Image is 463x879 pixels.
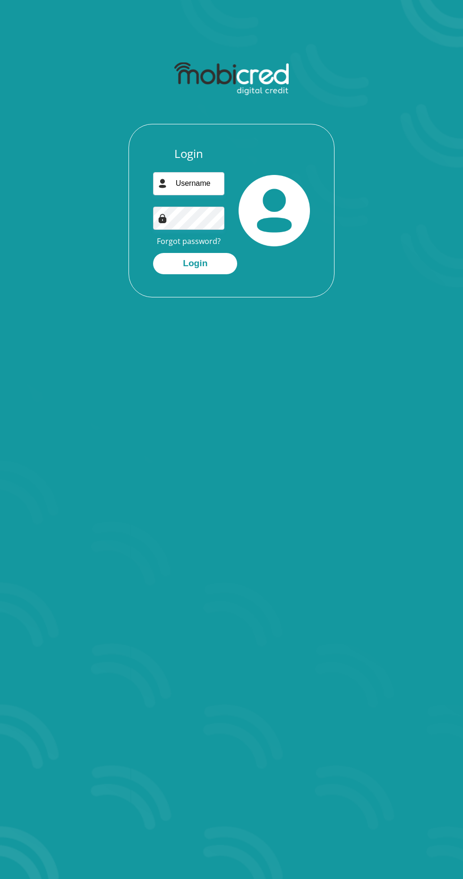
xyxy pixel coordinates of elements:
[153,172,224,195] input: Username
[174,62,288,96] img: mobicred logo
[153,147,224,161] h3: Login
[153,253,237,274] button: Login
[158,179,167,188] img: user-icon image
[157,236,221,246] a: Forgot password?
[158,214,167,223] img: Image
